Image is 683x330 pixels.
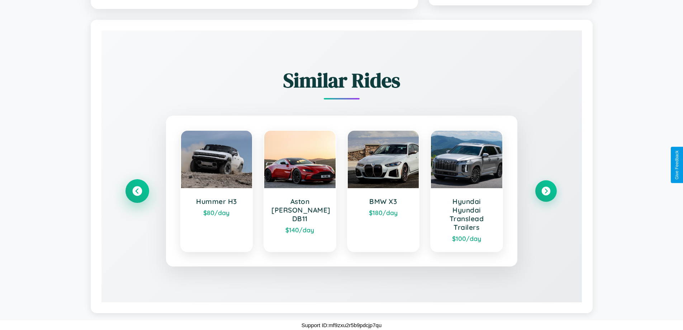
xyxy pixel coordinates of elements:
[264,130,336,252] a: Aston [PERSON_NAME] DB11$140/day
[127,66,557,94] h2: Similar Rides
[355,209,412,217] div: $ 180 /day
[302,320,381,330] p: Support ID: mf9zxu2r5b9pdcjp7qu
[430,130,503,252] a: Hyundai Hyundai Translead Trailers$100/day
[271,226,328,234] div: $ 140 /day
[188,197,245,206] h3: Hummer H3
[438,197,495,232] h3: Hyundai Hyundai Translead Trailers
[438,234,495,242] div: $ 100 /day
[188,209,245,217] div: $ 80 /day
[347,130,420,252] a: BMW X3$180/day
[271,197,328,223] h3: Aston [PERSON_NAME] DB11
[674,150,679,180] div: Give Feedback
[355,197,412,206] h3: BMW X3
[180,130,253,252] a: Hummer H3$80/day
